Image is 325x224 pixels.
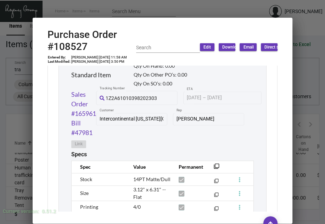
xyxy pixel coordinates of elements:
th: Value [126,161,172,173]
h2: Standard Item [71,71,111,79]
span: 14PT Matte/Dull [133,176,170,182]
div: Current version: [3,208,39,215]
mat-icon: filter_none [214,166,219,171]
a: Bill #47981 [71,118,96,138]
th: Permanent [172,161,203,173]
td: Entered By: [47,55,71,60]
h2: Qty On Hand: 0.00 [134,63,187,69]
h2: Purchase Order #108527 [47,29,136,52]
button: Edit [200,43,214,51]
h2: Specs [71,151,87,158]
input: End date [207,95,241,101]
span: Email [243,44,253,50]
span: Download [222,44,241,50]
span: 1Z2A61010398202303 [106,95,157,101]
td: Last Modified: [47,60,71,64]
span: Size [80,190,89,196]
td: [PERSON_NAME] [DATE] 11:58 AM [71,55,127,60]
span: – [203,95,206,101]
button: Email [240,43,256,51]
mat-icon: filter_none [214,208,219,212]
span: 3.12" x 6.31" -- Flat [133,186,166,200]
div: 0.51.2 [42,208,56,215]
mat-icon: filter_none [214,194,219,198]
span: Printing [80,204,98,210]
button: Download [219,43,235,51]
input: Start date [187,95,201,101]
h2: Qty On SO’s: 0.00 [134,81,187,87]
th: Spec [71,161,126,173]
span: Direct ship [264,44,285,50]
button: Direct ship [261,43,278,51]
a: Sales Order #165961 [71,90,96,118]
span: Link [75,141,83,147]
span: 4/0 [133,204,141,210]
span: Stock [80,176,92,182]
td: [PERSON_NAME] [DATE] 3:50 PM [71,60,127,64]
span: Edit [203,44,211,50]
h2: Qty On Other PO’s: 0.00 [134,72,187,78]
mat-icon: filter_none [214,180,219,185]
button: Link [71,140,86,148]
